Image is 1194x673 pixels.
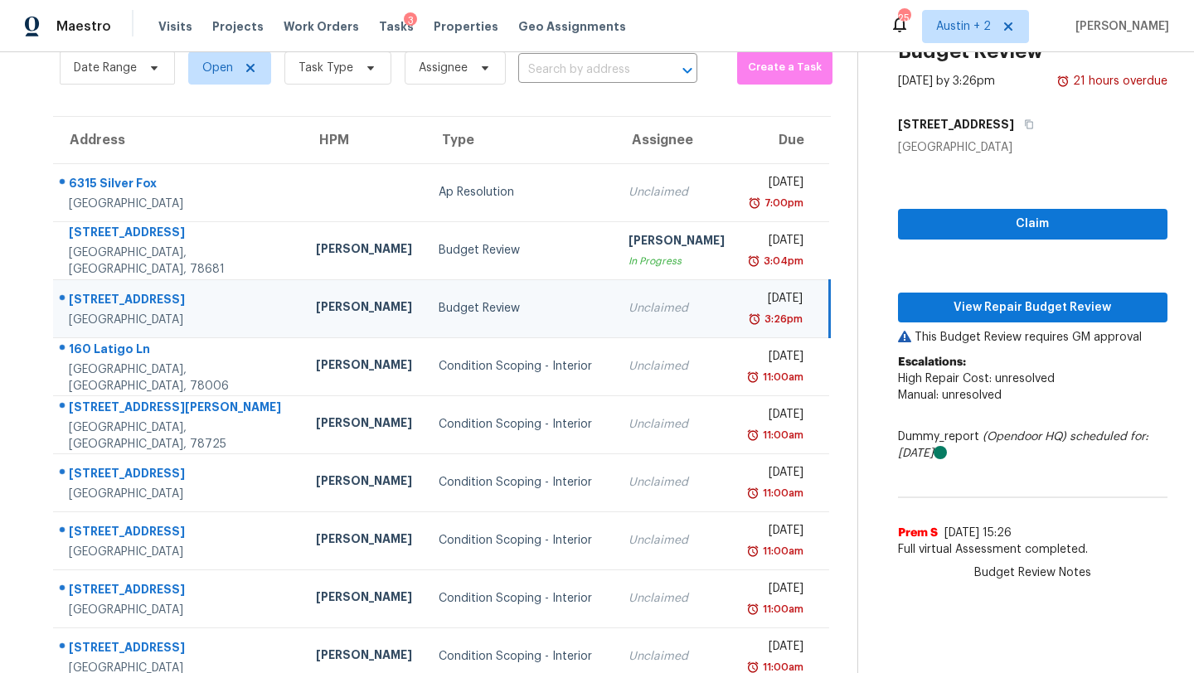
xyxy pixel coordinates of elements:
[760,369,803,385] div: 11:00am
[518,57,651,83] input: Search by address
[983,431,1066,443] i: (Opendoor HQ)
[69,419,289,453] div: [GEOGRAPHIC_DATA], [GEOGRAPHIC_DATA], 78725
[746,485,760,501] img: Overdue Alarm Icon
[898,116,1014,133] h5: [STREET_ADDRESS]
[1070,73,1167,90] div: 21 hours overdue
[629,253,725,269] div: In Progress
[629,184,725,201] div: Unclaimed
[1069,18,1169,35] span: [PERSON_NAME]
[898,209,1167,240] button: Claim
[629,474,725,491] div: Unclaimed
[751,290,803,311] div: [DATE]
[404,12,417,29] div: 3
[316,414,412,435] div: [PERSON_NAME]
[56,18,111,35] span: Maestro
[316,356,412,377] div: [PERSON_NAME]
[434,18,498,35] span: Properties
[69,465,289,486] div: [STREET_ADDRESS]
[761,195,803,211] div: 7:00pm
[737,51,832,85] button: Create a Task
[898,73,995,90] div: [DATE] by 3:26pm
[69,602,289,618] div: [GEOGRAPHIC_DATA]
[738,117,829,163] th: Due
[676,59,699,82] button: Open
[898,356,966,368] b: Escalations:
[316,472,412,493] div: [PERSON_NAME]
[746,427,760,443] img: Overdue Alarm Icon
[911,214,1154,235] span: Claim
[898,10,910,27] div: 25
[439,590,603,607] div: Condition Scoping - Interior
[439,474,603,491] div: Condition Scoping - Interior
[629,300,725,317] div: Unclaimed
[746,601,760,617] img: Overdue Alarm Icon
[316,298,412,319] div: [PERSON_NAME]
[911,298,1154,318] span: View Repair Budget Review
[761,311,803,327] div: 3:26pm
[439,358,603,375] div: Condition Scoping - Interior
[74,60,137,76] span: Date Range
[316,646,412,667] div: [PERSON_NAME]
[898,373,1055,385] span: High Repair Cost: unresolved
[629,532,725,549] div: Unclaimed
[69,581,289,602] div: [STREET_ADDRESS]
[751,406,803,427] div: [DATE]
[69,544,289,560] div: [GEOGRAPHIC_DATA]
[425,117,616,163] th: Type
[760,427,803,443] div: 11:00am
[629,358,725,375] div: Unclaimed
[69,361,289,395] div: [GEOGRAPHIC_DATA], [GEOGRAPHIC_DATA], 78006
[751,464,803,485] div: [DATE]
[751,638,803,659] div: [DATE]
[1014,109,1036,139] button: Copy Address
[898,428,1167,462] div: Dummy_report
[898,390,1002,401] span: Manual: unresolved
[751,174,803,195] div: [DATE]
[944,527,1012,539] span: [DATE] 15:26
[69,639,289,660] div: [STREET_ADDRESS]
[69,399,289,419] div: [STREET_ADDRESS][PERSON_NAME]
[964,564,1101,581] span: Budget Review Notes
[69,312,289,328] div: [GEOGRAPHIC_DATA]
[898,525,938,541] span: Prem S
[298,60,353,76] span: Task Type
[760,601,803,617] div: 11:00am
[1056,73,1070,90] img: Overdue Alarm Icon
[316,588,412,609] div: [PERSON_NAME]
[439,184,603,201] div: Ap Resolution
[898,541,1167,558] span: Full virtual Assessment completed.
[316,530,412,551] div: [PERSON_NAME]
[629,416,725,433] div: Unclaimed
[745,58,824,77] span: Create a Task
[69,486,289,502] div: [GEOGRAPHIC_DATA]
[748,195,761,211] img: Overdue Alarm Icon
[53,117,303,163] th: Address
[751,522,803,543] div: [DATE]
[439,532,603,549] div: Condition Scoping - Interior
[69,523,289,544] div: [STREET_ADDRESS]
[202,60,233,76] span: Open
[629,590,725,607] div: Unclaimed
[747,253,760,269] img: Overdue Alarm Icon
[439,416,603,433] div: Condition Scoping - Interior
[936,18,991,35] span: Austin + 2
[419,60,468,76] span: Assignee
[379,21,414,32] span: Tasks
[760,485,803,501] div: 11:00am
[158,18,192,35] span: Visits
[629,232,725,253] div: [PERSON_NAME]
[746,543,760,559] img: Overdue Alarm Icon
[760,253,803,269] div: 3:04pm
[746,369,760,385] img: Overdue Alarm Icon
[212,18,264,35] span: Projects
[439,242,603,259] div: Budget Review
[615,117,738,163] th: Assignee
[69,196,289,212] div: [GEOGRAPHIC_DATA]
[284,18,359,35] span: Work Orders
[898,329,1167,346] p: This Budget Review requires GM approval
[751,348,803,369] div: [DATE]
[898,139,1167,156] div: [GEOGRAPHIC_DATA]
[69,341,289,361] div: 160 Latigo Ln
[439,648,603,665] div: Condition Scoping - Interior
[439,300,603,317] div: Budget Review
